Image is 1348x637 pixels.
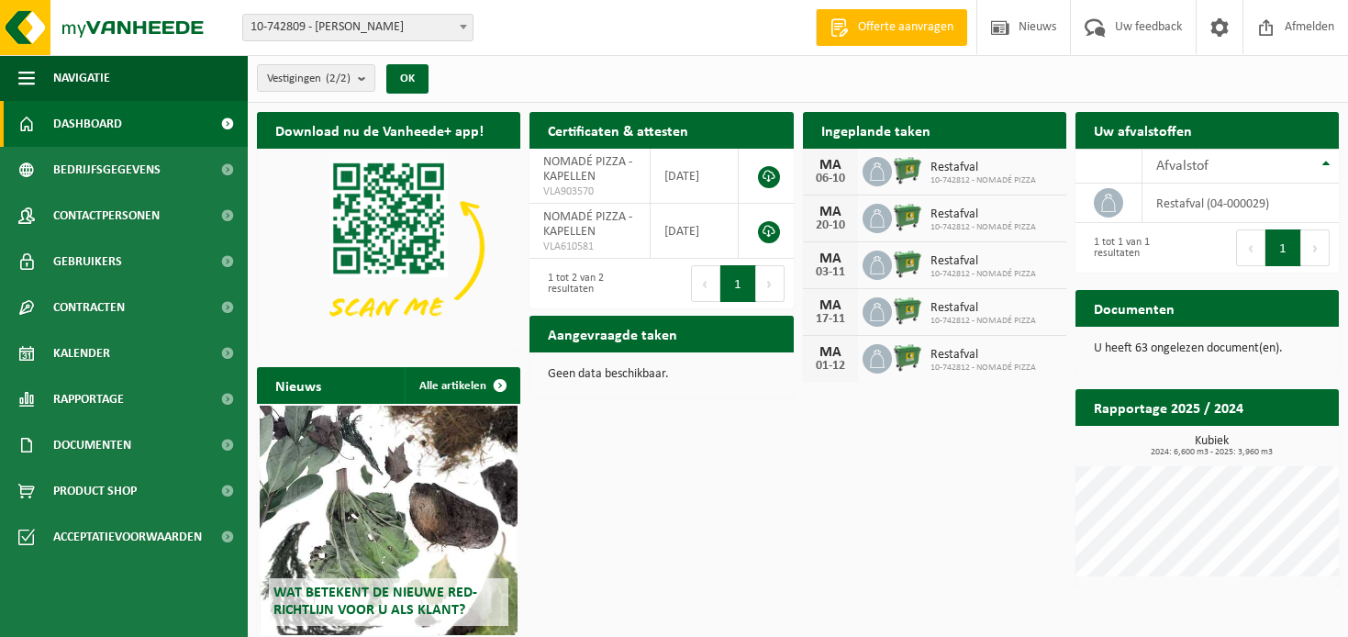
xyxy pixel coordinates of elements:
[386,64,429,94] button: OK
[812,205,849,219] div: MA
[812,298,849,313] div: MA
[930,269,1036,280] span: 10-742812 - NOMADÉ PIZZA
[812,251,849,266] div: MA
[1094,342,1320,355] p: U heeft 63 ongelezen document(en).
[930,161,1036,175] span: Restafval
[260,406,518,635] a: Wat betekent de nieuwe RED-richtlijn voor u als klant?
[930,363,1036,374] span: 10-742812 - NOMADÉ PIZZA
[53,376,124,422] span: Rapportage
[405,367,518,404] a: Alle artikelen
[1085,448,1339,457] span: 2024: 6,600 m3 - 2025: 3,960 m3
[1265,229,1301,266] button: 1
[543,240,636,254] span: VLA610581
[53,514,202,560] span: Acceptatievoorwaarden
[257,149,520,346] img: Download de VHEPlus App
[1075,389,1262,425] h2: Rapportage 2025 / 2024
[930,348,1036,363] span: Restafval
[273,586,477,618] span: Wat betekent de nieuwe RED-richtlijn voor u als klant?
[930,254,1036,269] span: Restafval
[243,15,473,40] span: 10-742809 - DE POTTER SAM - MERKSEM
[812,158,849,173] div: MA
[543,210,632,239] span: NOMADÉ PIZZA - KAPELLEN
[1301,229,1330,266] button: Next
[1156,159,1209,173] span: Afvalstof
[267,65,351,93] span: Vestigingen
[930,207,1036,222] span: Restafval
[257,112,502,148] h2: Download nu de Vanheede+ app!
[892,341,923,373] img: WB-0660-HPE-GN-01
[529,316,696,352] h2: Aangevraagde taken
[651,204,739,259] td: [DATE]
[892,248,923,279] img: WB-0660-HPE-GN-01
[53,193,160,239] span: Contactpersonen
[756,265,785,302] button: Next
[930,222,1036,233] span: 10-742812 - NOMADÉ PIZZA
[539,263,652,304] div: 1 tot 2 van 2 resultaten
[1075,112,1210,148] h2: Uw afvalstoffen
[720,265,756,302] button: 1
[812,313,849,326] div: 17-11
[812,266,849,279] div: 03-11
[53,55,110,101] span: Navigatie
[257,64,375,92] button: Vestigingen(2/2)
[529,112,707,148] h2: Certificaten & attesten
[930,316,1036,327] span: 10-742812 - NOMADÉ PIZZA
[1075,290,1193,326] h2: Documenten
[930,301,1036,316] span: Restafval
[1202,425,1337,462] a: Bekijk rapportage
[242,14,473,41] span: 10-742809 - DE POTTER SAM - MERKSEM
[326,73,351,84] count: (2/2)
[930,175,1036,186] span: 10-742812 - NOMADÉ PIZZA
[812,173,849,185] div: 06-10
[53,330,110,376] span: Kalender
[53,468,137,514] span: Product Shop
[892,154,923,185] img: WB-0660-HPE-GN-01
[1085,435,1339,457] h3: Kubiek
[543,184,636,199] span: VLA903570
[651,149,739,204] td: [DATE]
[812,345,849,360] div: MA
[53,285,125,330] span: Contracten
[853,18,958,37] span: Offerte aanvragen
[1085,228,1198,268] div: 1 tot 1 van 1 resultaten
[53,422,131,468] span: Documenten
[1142,184,1339,223] td: restafval (04-000029)
[543,155,632,184] span: NOMADÉ PIZZA - KAPELLEN
[892,295,923,326] img: WB-0660-HPE-GN-01
[803,112,949,148] h2: Ingeplande taken
[53,101,122,147] span: Dashboard
[892,201,923,232] img: WB-0660-HPE-GN-01
[53,147,161,193] span: Bedrijfsgegevens
[812,219,849,232] div: 20-10
[548,368,774,381] p: Geen data beschikbaar.
[691,265,720,302] button: Previous
[53,239,122,285] span: Gebruikers
[816,9,967,46] a: Offerte aanvragen
[257,367,340,403] h2: Nieuws
[812,360,849,373] div: 01-12
[1236,229,1265,266] button: Previous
